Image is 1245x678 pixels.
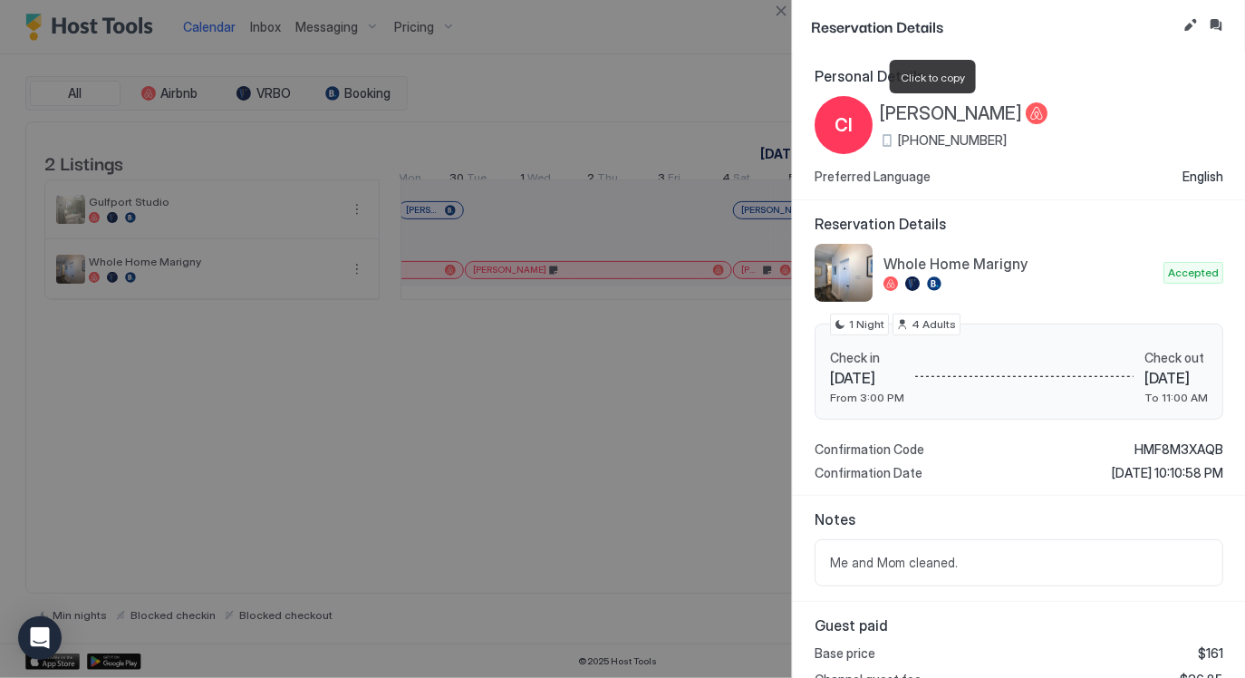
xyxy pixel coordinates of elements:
[815,616,1223,634] span: Guest paid
[815,441,924,458] span: Confirmation Code
[815,645,875,662] span: Base price
[1180,15,1202,36] button: Edit reservation
[830,369,904,387] span: [DATE]
[815,215,1223,233] span: Reservation Details
[849,316,884,333] span: 1 Night
[1134,441,1223,458] span: HMF8M3XAQB
[815,67,1223,85] span: Personal Details
[1144,369,1208,387] span: [DATE]
[883,255,1156,273] span: Whole Home Marigny
[1182,169,1223,185] span: English
[1205,15,1227,36] button: Inbox
[18,616,62,660] div: Open Intercom Messenger
[830,350,904,366] span: Check in
[811,15,1176,37] span: Reservation Details
[815,169,931,185] span: Preferred Language
[901,71,965,84] span: Click to copy
[815,465,922,481] span: Confirmation Date
[835,111,853,139] span: CI
[1144,391,1208,404] span: To 11:00 AM
[880,102,1022,125] span: [PERSON_NAME]
[912,316,956,333] span: 4 Adults
[830,391,904,404] span: From 3:00 PM
[1168,265,1219,281] span: Accepted
[1198,645,1223,662] span: $161
[1144,350,1208,366] span: Check out
[830,555,1208,571] span: Me and Mom cleaned.
[815,244,873,302] div: listing image
[815,510,1223,528] span: Notes
[898,132,1007,149] span: [PHONE_NUMBER]
[1112,465,1223,481] span: [DATE] 10:10:58 PM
